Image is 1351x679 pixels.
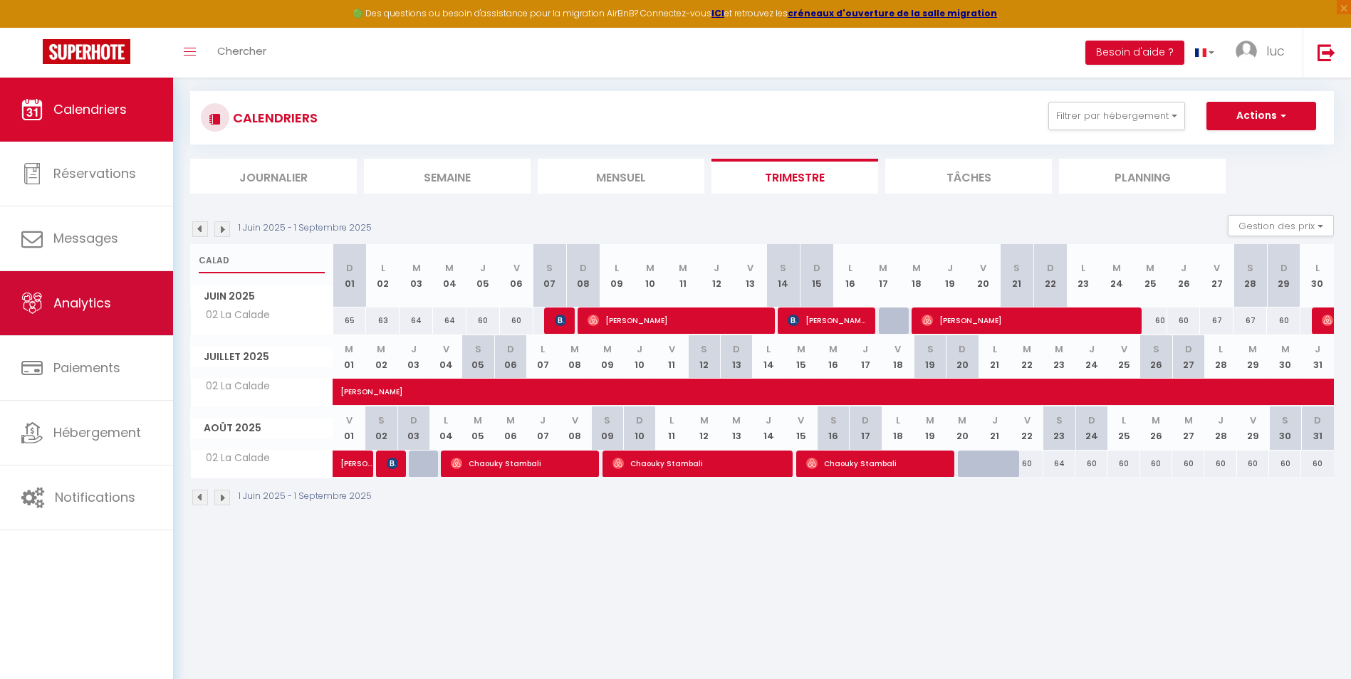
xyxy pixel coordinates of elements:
[1269,451,1301,477] div: 60
[1000,244,1033,307] th: 21
[53,164,136,182] span: Réservations
[378,414,385,427] abbr: S
[500,244,533,307] th: 06
[720,335,752,379] th: 13
[753,335,785,379] th: 14
[788,7,997,19] strong: créneaux d'ouverture de la salle migration
[1185,342,1192,356] abbr: D
[433,307,466,334] div: 64
[364,159,531,194] li: Semaine
[1214,261,1220,275] abbr: V
[480,261,486,275] abbr: J
[1172,406,1204,450] th: 27
[400,307,433,334] div: 64
[1236,41,1257,62] img: ...
[199,248,325,273] input: Rechercher un logement...
[679,261,687,275] abbr: M
[444,414,448,427] abbr: L
[806,450,951,477] span: Chaouky Stambali
[1250,414,1256,427] abbr: V
[1055,342,1063,356] abbr: M
[526,335,558,379] th: 07
[1043,451,1075,477] div: 64
[829,342,838,356] abbr: M
[711,7,724,19] a: ICI
[365,335,397,379] th: 02
[1314,414,1321,427] abbr: D
[1088,414,1095,427] abbr: D
[766,342,771,356] abbr: L
[572,414,578,427] abbr: V
[333,451,365,478] a: [PERSON_NAME]
[1267,244,1300,307] th: 29
[591,335,623,379] th: 09
[546,261,553,275] abbr: S
[533,244,567,307] th: 07
[604,414,610,427] abbr: S
[451,450,596,477] span: Chaouky Stambali
[785,335,817,379] th: 15
[862,414,869,427] abbr: D
[700,414,709,427] abbr: M
[53,359,120,377] span: Paiements
[1112,261,1121,275] abbr: M
[667,244,700,307] th: 11
[656,406,688,450] th: 11
[500,307,533,334] div: 60
[1043,406,1075,450] th: 23
[711,159,878,194] li: Trimestre
[1056,414,1063,427] abbr: S
[346,261,353,275] abbr: D
[239,490,372,503] p: 1 Juin 2025 - 1 Septembre 2025
[377,342,385,356] abbr: M
[1301,451,1334,477] div: 60
[927,342,934,356] abbr: S
[1152,414,1160,427] abbr: M
[1225,28,1303,78] a: ... luc
[785,406,817,450] th: 15
[1282,414,1288,427] abbr: S
[1301,406,1334,450] th: 31
[193,307,273,323] span: 02 La Calade
[1134,244,1167,307] th: 25
[410,414,417,427] abbr: D
[848,261,852,275] abbr: L
[797,342,805,356] abbr: M
[885,159,1052,194] li: Tâches
[747,261,753,275] abbr: V
[1107,406,1139,450] th: 25
[934,244,967,307] th: 19
[926,414,934,427] abbr: M
[466,307,500,334] div: 60
[445,261,454,275] abbr: M
[190,159,357,194] li: Journalier
[433,244,466,307] th: 04
[229,102,318,134] h3: CALENDRIERS
[191,286,333,307] span: Juin 2025
[900,244,934,307] th: 18
[1318,43,1335,61] img: logout
[850,335,882,379] th: 17
[559,406,591,450] th: 08
[959,342,966,356] abbr: D
[623,406,655,450] th: 10
[475,342,481,356] abbr: S
[669,342,675,356] abbr: V
[462,406,494,450] th: 05
[1167,307,1201,334] div: 60
[612,450,791,477] span: Chaouky Stambali
[429,335,461,379] th: 04
[1181,261,1186,275] abbr: J
[340,443,373,470] span: [PERSON_NAME]
[800,244,833,307] th: 15
[53,294,111,312] span: Analytics
[55,488,135,506] span: Notifications
[53,100,127,118] span: Calendriers
[365,406,397,450] th: 02
[1248,342,1257,356] abbr: M
[947,261,953,275] abbr: J
[993,342,997,356] abbr: L
[1023,342,1031,356] abbr: M
[817,335,849,379] th: 16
